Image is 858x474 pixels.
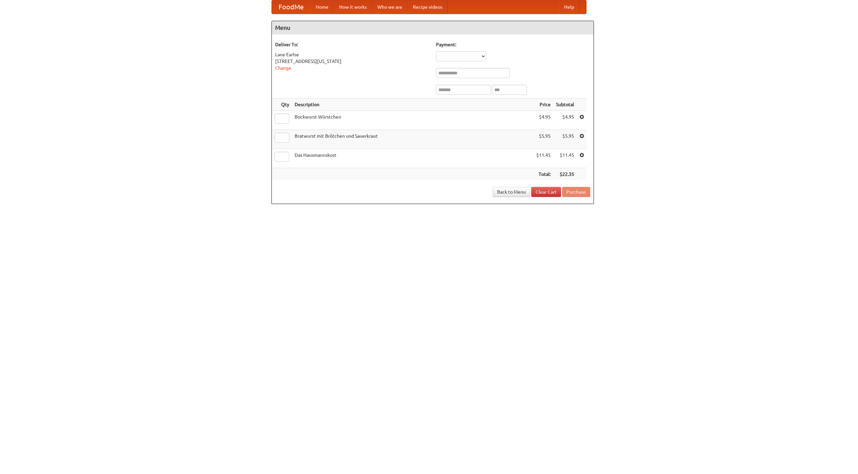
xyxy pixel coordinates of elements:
[275,41,429,48] h5: Deliver To:
[292,111,534,130] td: Bockwurst Würstchen
[272,21,594,35] h4: Menu
[553,98,577,111] th: Subtotal
[272,0,310,14] a: FoodMe
[272,98,292,111] th: Qty
[275,58,429,65] div: [STREET_ADDRESS][US_STATE]
[310,0,334,14] a: Home
[275,65,291,71] a: Change
[292,149,534,168] td: Das Hausmannskost
[292,98,534,111] th: Description
[292,130,534,149] td: Bratwurst mit Brötchen und Sauerkraut
[553,111,577,130] td: $4.95
[553,130,577,149] td: $5.95
[559,0,579,14] a: Help
[534,149,553,168] td: $11.45
[334,0,372,14] a: How it works
[534,130,553,149] td: $5.95
[534,111,553,130] td: $4.95
[436,41,590,48] h5: Payment:
[562,187,590,197] button: Purchase
[534,168,553,181] th: Total:
[408,0,448,14] a: Recipe videos
[553,149,577,168] td: $11.45
[534,98,553,111] th: Price
[493,187,530,197] a: Back to Menu
[531,187,561,197] a: Clear Cart
[275,51,429,58] div: Lane Earlse
[553,168,577,181] th: $22.35
[372,0,408,14] a: Who we are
